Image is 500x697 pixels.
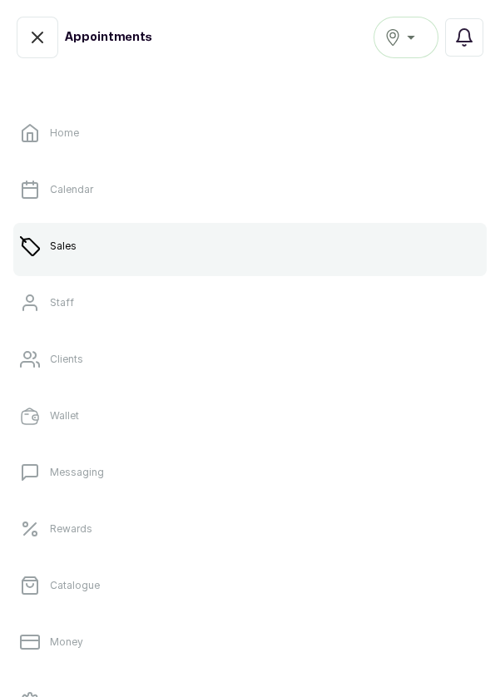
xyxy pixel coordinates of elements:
p: Clients [50,353,83,366]
p: Calendar [50,183,93,196]
a: Staff [13,279,487,326]
a: Rewards [13,506,487,552]
p: Sales [50,240,77,253]
p: Staff [50,296,74,309]
a: Sales [13,223,487,269]
p: Money [50,635,83,649]
a: Money [13,619,487,665]
a: Catalogue [13,562,487,609]
a: Clients [13,336,487,383]
p: Rewards [50,522,92,536]
p: Home [50,126,79,140]
p: Messaging [50,466,104,479]
a: Home [13,110,487,156]
h1: Appointments [65,29,152,46]
a: Calendar [13,166,487,213]
a: Messaging [13,449,487,496]
p: Wallet [50,409,79,423]
a: Wallet [13,393,487,439]
p: Catalogue [50,579,100,592]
